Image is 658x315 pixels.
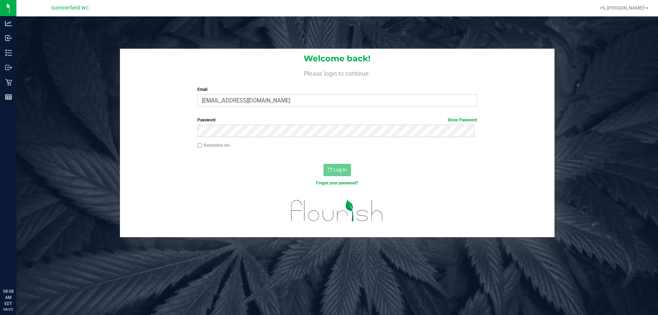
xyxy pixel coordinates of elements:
[197,86,477,93] label: Email
[600,5,645,11] span: Hi, [PERSON_NAME]!
[324,164,351,176] button: Log In
[5,35,12,41] inline-svg: Inbound
[448,118,477,122] a: Show Password
[3,307,13,312] p: 08/25
[5,64,12,71] inline-svg: Outbound
[283,193,391,228] img: flourish_logo.svg
[120,54,555,63] h1: Welcome back!
[5,79,12,86] inline-svg: Retail
[5,49,12,56] inline-svg: Inventory
[197,143,202,148] input: Remember me
[197,118,216,122] span: Password
[51,5,89,11] span: Summerfield WC
[197,142,230,148] label: Remember me
[120,69,555,77] h4: Please login to continue.
[333,167,347,172] span: Log In
[5,94,12,100] inline-svg: Reports
[5,20,12,27] inline-svg: Analytics
[316,181,358,185] a: Forgot your password?
[3,288,13,307] p: 08:08 AM EDT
